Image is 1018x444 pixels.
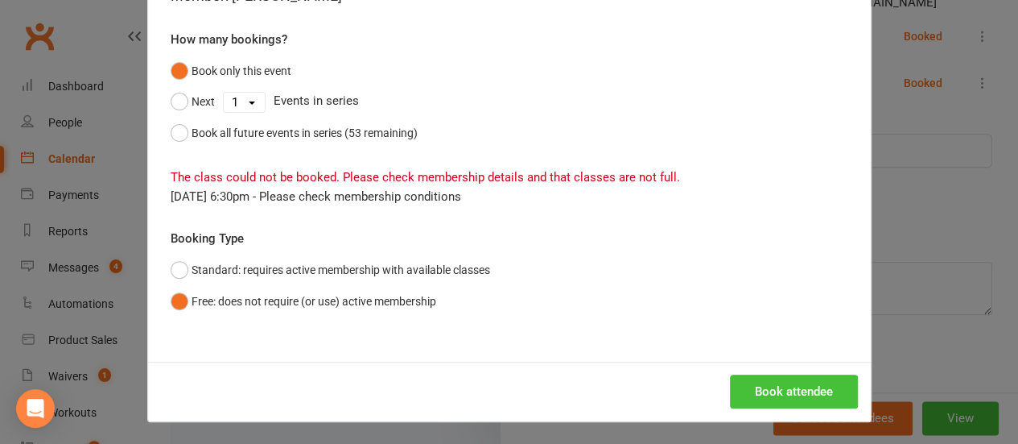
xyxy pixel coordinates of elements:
[730,375,858,409] button: Book attendee
[171,118,418,148] button: Book all future events in series (53 remaining)
[171,187,848,206] div: [DATE] 6:30pm - Please check membership conditions
[171,56,291,86] button: Book only this event
[171,229,244,248] label: Booking Type
[171,170,680,185] span: The class could not be booked. Please check membership details and that classes are not full.
[171,86,848,117] div: Events in series
[171,255,490,285] button: Standard: requires active membership with available classes
[171,286,436,317] button: Free: does not require (or use) active membership
[171,86,215,117] button: Next
[16,389,55,428] div: Open Intercom Messenger
[171,30,287,49] label: How many bookings?
[192,124,418,142] div: Book all future events in series (53 remaining)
